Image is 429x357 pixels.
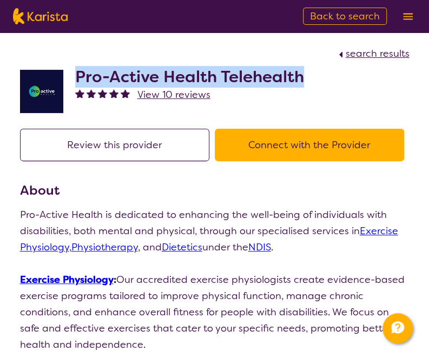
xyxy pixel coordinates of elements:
span: Back to search [310,10,380,23]
img: ymlb0re46ukcwlkv50cv.png [20,70,63,113]
span: search results [346,47,410,60]
img: fullstar [87,89,96,98]
a: Review this provider [20,138,215,151]
span: View 10 reviews [137,88,210,101]
a: View 10 reviews [137,87,210,103]
p: Pro-Active Health is dedicated to enhancing the well-being of individuals with disabilities, both... [20,207,410,255]
a: Exercise Physiology [20,273,114,286]
img: fullstar [75,89,84,98]
a: NDIS [248,241,271,254]
button: Connect with the Provider [215,129,404,161]
img: fullstar [109,89,118,98]
img: fullstar [98,89,107,98]
p: Our accredited exercise physiologists create evidence-based exercise programs tailored to improve... [20,272,410,353]
a: search results [336,47,410,60]
a: Back to search [303,8,387,25]
strong: : [20,273,116,286]
h3: About [20,181,410,200]
a: Connect with the Provider [215,138,410,151]
button: Channel Menu [382,313,413,343]
button: Review this provider [20,129,209,161]
h2: Pro-Active Health Telehealth [75,67,304,87]
img: Karista logo [13,8,68,24]
img: menu [403,13,413,20]
img: fullstar [121,89,130,98]
a: Dietetics [162,241,202,254]
a: Physiotherapy [71,241,138,254]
